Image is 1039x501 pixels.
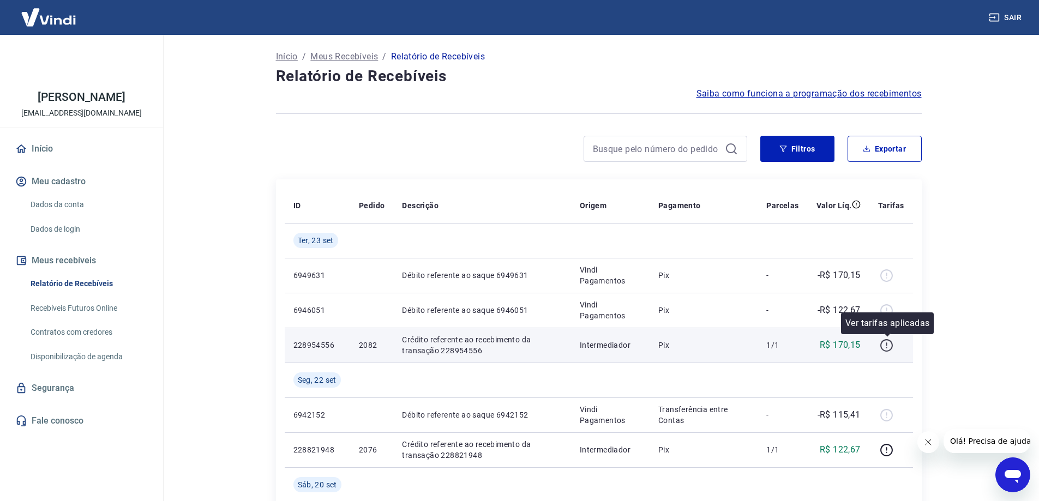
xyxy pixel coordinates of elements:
button: Exportar [848,136,922,162]
p: Vindi Pagamentos [580,264,641,286]
span: Ter, 23 set [298,235,334,246]
button: Sair [987,8,1026,28]
iframe: Fechar mensagem [917,431,939,453]
p: Débito referente ao saque 6942152 [402,409,562,420]
iframe: Botão para abrir a janela de mensagens [995,457,1030,492]
a: Dados da conta [26,194,150,216]
p: [PERSON_NAME] [38,92,125,103]
a: Fale conosco [13,409,150,433]
p: Origem [580,200,606,211]
button: Meus recebíveis [13,249,150,273]
a: Contratos com credores [26,321,150,343]
span: Sáb, 20 set [298,479,337,490]
a: Início [276,50,298,63]
p: / [382,50,386,63]
p: 1/1 [766,340,798,351]
a: Início [13,137,150,161]
a: Recebíveis Futuros Online [26,297,150,319]
p: 1/1 [766,444,798,455]
p: 6946051 [293,305,341,316]
p: [EMAIL_ADDRESS][DOMAIN_NAME] [21,107,142,119]
p: Pix [658,444,749,455]
p: Pix [658,305,749,316]
p: 6942152 [293,409,341,420]
p: 6949631 [293,270,341,281]
input: Busque pelo número do pedido [593,141,720,157]
p: -R$ 115,41 [818,408,861,421]
a: Dados de login [26,218,150,240]
p: -R$ 122,67 [818,304,861,317]
p: 2082 [359,340,385,351]
p: Relatório de Recebíveis [391,50,485,63]
p: Transferência entre Contas [658,404,749,426]
p: Crédito referente ao recebimento da transação 228821948 [402,439,562,461]
p: Vindi Pagamentos [580,299,641,321]
a: Meus Recebíveis [310,50,378,63]
iframe: Mensagem da empresa [944,429,1030,453]
p: - [766,409,798,420]
img: a8760dbf-e029-4811-95b5-54b80cad56b6.jpeg [60,44,104,87]
p: Parcelas [766,200,798,211]
p: Valor Líq. [816,200,852,211]
p: - [766,270,798,281]
p: Pedido [359,200,385,211]
p: ID [293,200,301,211]
p: Débito referente ao saque 6949631 [402,270,562,281]
p: Débito referente ao saque 6946051 [402,305,562,316]
p: Descrição [402,200,439,211]
p: Tarifas [878,200,904,211]
p: 228954556 [293,340,341,351]
p: Intermediador [580,340,641,351]
a: Disponibilização de agenda [26,346,150,368]
img: Vindi [13,1,84,34]
a: Relatório de Recebíveis [26,273,150,295]
p: R$ 122,67 [820,443,861,456]
button: Filtros [760,136,834,162]
button: Meu cadastro [13,170,150,194]
p: 2076 [359,444,385,455]
a: Saiba como funciona a programação dos recebimentos [696,87,922,100]
p: Pix [658,340,749,351]
span: Olá! Precisa de ajuda? [7,8,92,16]
p: -R$ 170,15 [818,269,861,282]
p: Intermediador [580,444,641,455]
p: Crédito referente ao recebimento da transação 228954556 [402,334,562,356]
p: R$ 170,15 [820,339,861,352]
p: - [766,305,798,316]
h4: Relatório de Recebíveis [276,65,922,87]
p: Pagamento [658,200,701,211]
span: Seg, 22 set [298,375,337,385]
a: Segurança [13,376,150,400]
p: Vindi Pagamentos [580,404,641,426]
p: Pix [658,270,749,281]
p: / [302,50,306,63]
p: Ver tarifas aplicadas [845,317,929,330]
p: 228821948 [293,444,341,455]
